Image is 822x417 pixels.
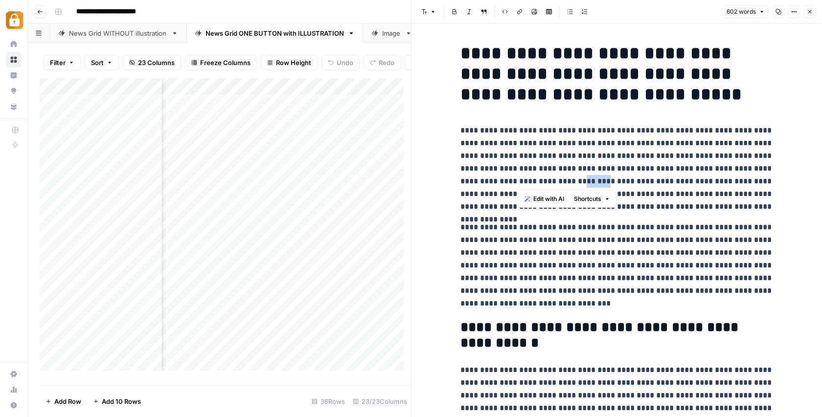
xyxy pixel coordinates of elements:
a: Insights [6,67,22,83]
div: 36 Rows [308,394,349,409]
button: Row Height [261,55,318,70]
a: Opportunities [6,83,22,99]
span: Filter [50,58,66,67]
span: Edit with AI [533,195,564,203]
button: Help + Support [6,397,22,413]
button: Undo [321,55,360,70]
span: Row Height [276,58,311,67]
button: Sort [85,55,119,70]
div: 23/23 Columns [349,394,411,409]
button: 23 Columns [123,55,181,70]
div: News Grid WITHOUT illustration [69,28,167,38]
span: Add Row [54,396,81,406]
a: Settings [6,366,22,382]
button: Freeze Columns [185,55,257,70]
span: Redo [379,58,394,67]
span: Shortcuts [574,195,601,203]
button: Add 10 Rows [87,394,147,409]
button: 602 words [722,5,769,18]
a: News Grid WITHOUT illustration [50,23,186,43]
button: Filter [44,55,81,70]
span: 602 words [727,7,756,16]
img: Adzz Logo [6,11,23,29]
a: Home [6,36,22,52]
button: Workspace: Adzz [6,8,22,32]
span: Add 10 Rows [102,396,141,406]
span: 23 Columns [138,58,175,67]
a: Image [363,23,420,43]
button: Redo [364,55,401,70]
button: Shortcuts [570,193,614,205]
div: News Grid ONE BUTTON with ILLUSTRATION [205,28,344,38]
a: Usage [6,382,22,397]
div: Image [382,28,401,38]
a: Browse [6,52,22,67]
span: Sort [91,58,104,67]
a: Your Data [6,99,22,114]
button: Add Row [40,394,87,409]
button: Edit with AI [521,193,568,205]
span: Freeze Columns [200,58,251,67]
span: Undo [337,58,353,67]
a: News Grid ONE BUTTON with ILLUSTRATION [186,23,363,43]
